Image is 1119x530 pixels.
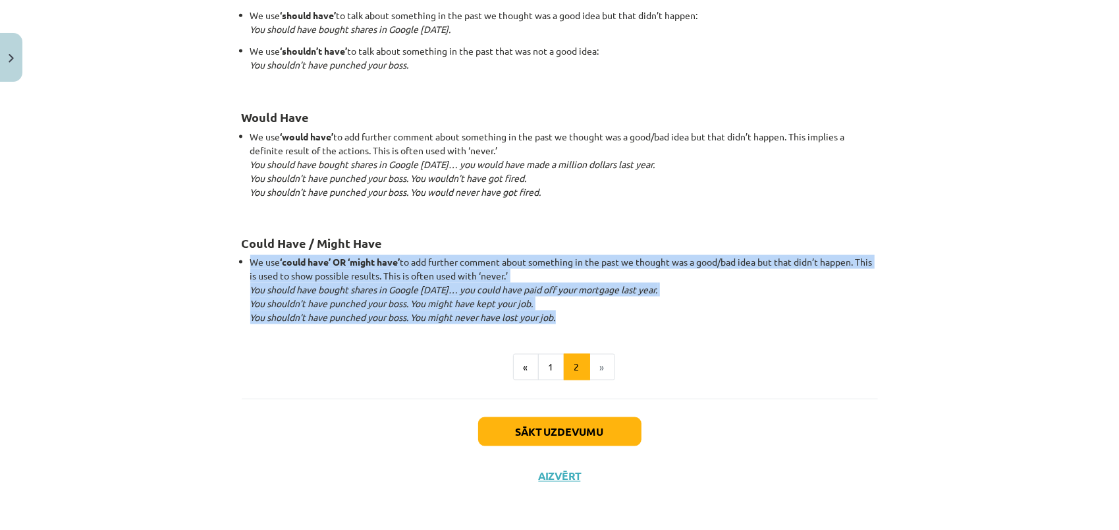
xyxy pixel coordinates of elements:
strong: ‘could have’ OR ‘might have’ [281,256,400,268]
em: You should have bought shares in Google [DATE]. [250,23,451,35]
button: Aizvērt [535,470,585,483]
em: You should have bought shares in Google [DATE]… you would have made a million dollars last year. [250,158,655,170]
button: Sākt uzdevumu [478,417,641,446]
strong: Would Have [242,109,310,125]
strong: ‘shouldn’t have’ [281,45,348,57]
img: icon-close-lesson-0947bae3869378f0d4975bcd49f059093ad1ed9edebbc8119c70593378902aed.svg [9,54,14,63]
strong: Could Have / Might Have [242,235,383,250]
li: We use to add further comment about something in the past we thought was a good/bad idea but that... [250,255,878,324]
em: You shouldn’t have punched your boss. [250,59,409,71]
button: 2 [564,354,590,380]
p: We use to talk about something in the past we thought was a good idea but that didn’t happen: [250,9,878,36]
p: We use to talk about something in the past that was not a good idea: [250,44,878,86]
em: You shouldn’t have punched your boss. You might have kept your job. [250,297,533,309]
li: We use to add further comment about something in the past we thought was a good/bad idea but that... [250,130,878,213]
button: 1 [538,354,564,380]
strong: ‘should have’ [281,9,337,21]
em: You should have bought shares in Google [DATE]… you could have paid off your mortgage last year. [250,283,658,295]
em: You shouldn’t have punched your boss. You would never have got fired. [250,186,541,198]
strong: ‘would have’ [281,131,334,142]
em: You shouldn’t have punched your boss. You wouldn’t have got fired. [250,172,527,184]
nav: Page navigation example [242,354,878,380]
button: « [513,354,539,380]
em: You shouldn’t have punched your boss. You might never have lost your job. [250,311,556,323]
